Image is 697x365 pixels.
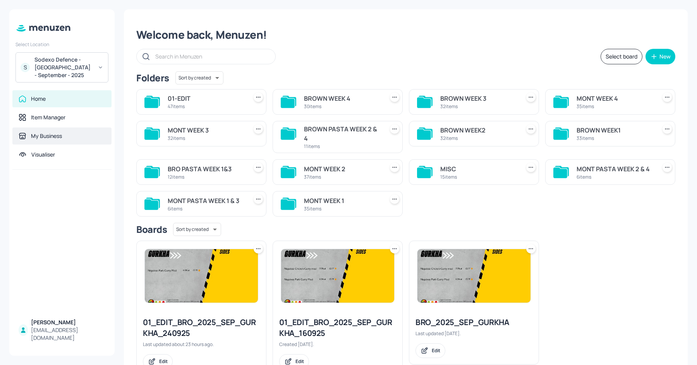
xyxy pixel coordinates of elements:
div: MONT PASTA WEEK 2 & 4 [577,164,653,174]
div: BROWN WEEK1 [577,126,653,135]
div: Created [DATE]. [279,341,396,348]
img: 2025-08-27-17563061742593a76efifwe.jpeg [417,249,530,303]
input: Search in Menuzen [155,51,268,62]
div: Last updated [DATE]. [415,330,532,337]
div: Edit [432,347,440,354]
div: BROWN WEEK 3 [440,94,517,103]
div: Edit [159,358,168,365]
div: Last updated about 23 hours ago. [143,341,260,348]
div: 01_EDIT_BRO_2025_SEP_GURKHA_160925 [279,317,396,339]
div: Boards [136,223,167,236]
div: 37 items [304,174,381,180]
div: Welcome back, Menuzen! [136,28,675,42]
button: New [645,49,675,64]
img: 2025-08-27-17563061742593a76efifwe.jpeg [281,249,394,303]
div: 15 items [440,174,517,180]
div: Home [31,95,46,103]
div: MONT WEEK 1 [304,196,381,205]
div: Sodexo Defence - [GEOGRAPHIC_DATA] - September - 2025 [34,56,93,79]
div: 32 items [440,135,517,141]
div: MONT WEEK 4 [577,94,653,103]
div: BROWN PASTA WEEK 2 & 4 [304,124,381,143]
div: 01_EDIT_BRO_2025_SEP_GURKHA_240925 [143,317,260,339]
div: [EMAIL_ADDRESS][DOMAIN_NAME] [31,326,105,342]
div: Sort by created [175,70,223,86]
div: Edit [295,358,304,365]
div: 47 items [168,103,244,110]
div: [PERSON_NAME] [31,319,105,326]
button: Select board [601,49,642,64]
div: New [659,54,671,59]
div: 12 items [168,174,244,180]
div: 6 items [577,174,653,180]
div: MONT WEEK 3 [168,126,244,135]
div: Folders [136,72,169,84]
div: Sort by created [173,222,221,237]
div: 35 items [304,205,381,212]
div: BRO PASTA WEEK 1&3 [168,164,244,174]
div: 11 items [304,143,381,150]
div: BRO_2025_SEP_GURKHA [415,317,532,328]
div: 32 items [440,103,517,110]
div: 32 items [168,135,244,141]
img: 2025-09-24-1758725098328n9i9ocamlbi.jpeg [145,249,258,303]
div: S [21,63,30,72]
div: BROWN WEEK 4 [304,94,381,103]
div: 35 items [577,103,653,110]
div: 33 items [577,135,653,141]
div: Select Location [15,41,108,48]
div: MONT WEEK 2 [304,164,381,174]
div: 01-EDIT [168,94,244,103]
div: MISC [440,164,517,174]
div: Item Manager [31,114,65,121]
div: BROWN WEEK2 [440,126,517,135]
div: 30 items [304,103,381,110]
div: 6 items [168,205,244,212]
div: MONT PASTA WEEK 1 & 3 [168,196,244,205]
div: Visualiser [31,151,55,158]
div: My Business [31,132,62,140]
